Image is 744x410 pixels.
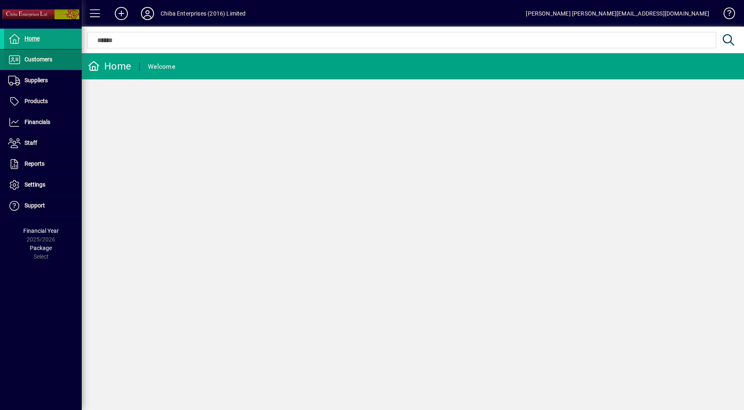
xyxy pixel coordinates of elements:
[25,77,48,83] span: Suppliers
[108,6,134,21] button: Add
[4,112,82,133] a: Financials
[25,181,45,188] span: Settings
[25,98,48,104] span: Products
[25,35,40,42] span: Home
[25,140,37,146] span: Staff
[23,228,59,234] span: Financial Year
[161,7,246,20] div: Chiba Enterprises (2016) Limited
[4,196,82,216] a: Support
[25,119,50,125] span: Financials
[148,60,175,73] div: Welcome
[25,202,45,209] span: Support
[25,160,45,167] span: Reports
[4,70,82,91] a: Suppliers
[526,7,709,20] div: [PERSON_NAME] [PERSON_NAME][EMAIL_ADDRESS][DOMAIN_NAME]
[4,133,82,153] a: Staff
[4,50,82,70] a: Customers
[4,175,82,195] a: Settings
[25,56,52,63] span: Customers
[4,154,82,174] a: Reports
[88,60,131,73] div: Home
[30,245,52,251] span: Package
[134,6,161,21] button: Profile
[717,2,734,28] a: Knowledge Base
[4,91,82,112] a: Products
